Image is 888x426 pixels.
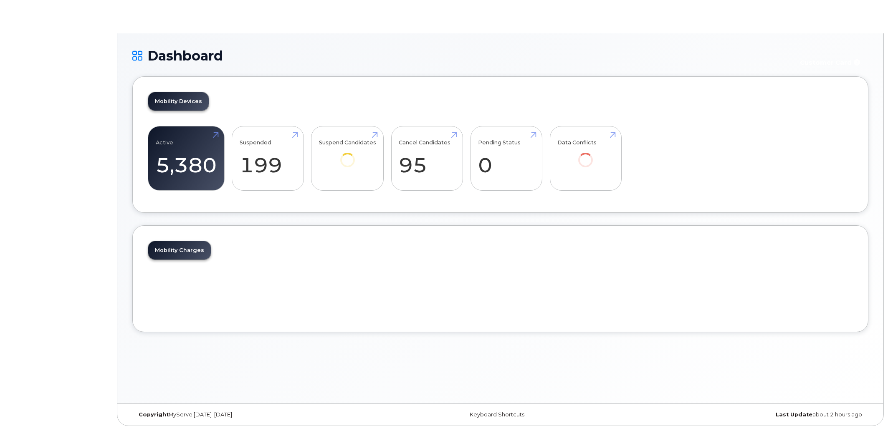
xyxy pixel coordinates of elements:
[240,131,296,186] a: Suspended 199
[776,411,812,418] strong: Last Update
[470,411,524,418] a: Keyboard Shortcuts
[399,131,455,186] a: Cancel Candidates 95
[156,131,217,186] a: Active 5,380
[132,411,378,418] div: MyServe [DATE]–[DATE]
[478,131,534,186] a: Pending Status 0
[139,411,169,418] strong: Copyright
[793,55,868,70] button: Customer Card
[319,131,376,179] a: Suspend Candidates
[132,48,789,63] h1: Dashboard
[623,411,868,418] div: about 2 hours ago
[148,241,211,260] a: Mobility Charges
[148,92,209,111] a: Mobility Devices
[557,131,614,179] a: Data Conflicts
